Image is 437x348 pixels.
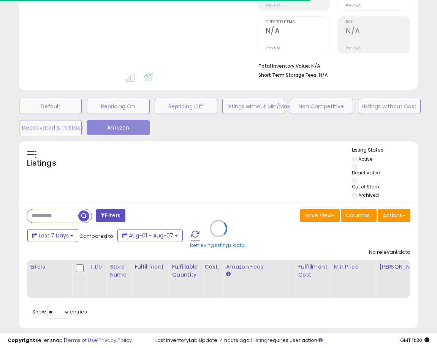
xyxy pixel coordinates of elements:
[251,337,268,344] a: 1 listing
[346,27,410,37] h2: N/A
[266,20,330,24] span: Ordered Items
[258,63,310,69] b: Total Inventory Value:
[87,99,149,114] button: Repricing On
[87,120,149,135] button: Amazon
[155,99,217,114] button: Repricing Off
[258,61,405,70] li: N/A
[400,337,429,344] span: 2025-08-15 11:30 GMT
[290,99,353,114] button: Non Competitive
[8,337,35,344] strong: Copyright
[318,338,323,343] i: Click here to read more about un-synced listings.
[258,72,318,78] b: Short Term Storage Fees:
[319,71,328,79] span: N/A
[19,99,82,114] button: Default
[65,337,97,344] a: Terms of Use
[346,3,361,8] small: Prev: N/A
[266,27,330,37] h2: N/A
[346,46,361,50] small: Prev: N/A
[19,120,82,135] button: Deactivated & In Stock
[98,337,132,344] a: Privacy Policy
[8,337,132,344] div: seller snap | |
[266,46,280,50] small: Prev: N/A
[155,337,430,344] div: Last InventoryLab Update: 4 hours ago, requires user action.
[346,20,410,24] span: ROI
[222,99,285,114] button: Listings without Min/Max
[190,242,247,248] div: Retrieving listings data..
[266,3,280,8] small: Prev: N/A
[358,99,421,114] button: Listings without Cost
